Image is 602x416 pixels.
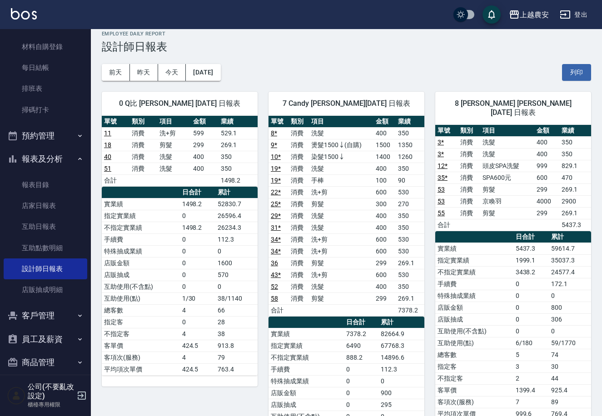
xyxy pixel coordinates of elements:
[534,207,559,219] td: 299
[269,304,289,316] td: 合計
[289,222,308,233] td: 消費
[396,304,424,316] td: 7378.2
[559,207,591,219] td: 269.1
[480,160,534,172] td: 頭皮SPA洗髮
[446,99,580,117] span: 8 [PERSON_NAME] [PERSON_NAME] [DATE] 日報表
[513,337,549,349] td: 6/180
[556,6,591,23] button: 登出
[129,116,157,128] th: 類別
[396,281,424,292] td: 350
[344,375,378,387] td: 0
[289,151,308,163] td: 消費
[458,148,481,160] td: 消費
[309,139,373,151] td: 燙髮1500↓(自購)
[4,147,87,171] button: 報表及分析
[480,148,534,160] td: 洗髮
[378,399,424,411] td: 295
[435,290,513,302] td: 特殊抽成業績
[28,401,74,409] p: 櫃檯專用權限
[289,186,308,198] td: 消費
[549,396,591,408] td: 89
[396,139,424,151] td: 1350
[269,352,344,363] td: 不指定實業績
[186,64,220,81] button: [DATE]
[435,302,513,313] td: 店販金額
[180,316,215,328] td: 0
[373,186,396,198] td: 600
[435,219,458,231] td: 合計
[378,352,424,363] td: 14896.6
[378,328,424,340] td: 82664.9
[289,210,308,222] td: 消費
[373,151,396,163] td: 1400
[215,292,258,304] td: 38/1140
[435,349,513,361] td: 總客數
[4,258,87,279] a: 設計師日報表
[309,233,373,245] td: 洗+剪
[549,290,591,302] td: 0
[309,116,373,128] th: 項目
[28,382,74,401] h5: 公司(不要亂改設定)
[559,160,591,172] td: 829.1
[102,31,591,37] h2: Employee Daily Report
[289,163,308,174] td: 消費
[344,399,378,411] td: 0
[180,210,215,222] td: 0
[215,198,258,210] td: 52830.7
[559,125,591,137] th: 業績
[534,183,559,195] td: 299
[458,195,481,207] td: 消費
[4,216,87,237] a: 互助日報表
[102,187,258,376] table: a dense table
[269,116,424,317] table: a dense table
[480,183,534,195] td: 剪髮
[104,165,111,172] a: 51
[483,5,501,24] button: save
[4,351,87,374] button: 商品管理
[309,292,373,304] td: 剪髮
[102,363,180,375] td: 平均項次單價
[559,172,591,183] td: 470
[559,148,591,160] td: 350
[378,375,424,387] td: 0
[4,36,87,57] a: 材料自購登錄
[129,139,157,151] td: 消費
[505,5,552,24] button: 上越農安
[396,174,424,186] td: 90
[513,278,549,290] td: 0
[129,127,157,139] td: 消費
[219,139,258,151] td: 269.1
[102,198,180,210] td: 實業績
[271,259,278,267] a: 36
[215,233,258,245] td: 112.3
[435,337,513,349] td: 互助使用(點)
[289,281,308,292] td: 消費
[104,141,111,149] a: 18
[549,231,591,243] th: 累計
[513,290,549,302] td: 0
[180,187,215,198] th: 日合計
[513,313,549,325] td: 0
[129,151,157,163] td: 消費
[4,304,87,327] button: 客戶管理
[534,160,559,172] td: 999
[11,8,37,20] img: Logo
[4,174,87,195] a: 報表目錄
[4,238,87,258] a: 互助點數明細
[458,172,481,183] td: 消費
[373,210,396,222] td: 400
[215,340,258,352] td: 913.8
[559,195,591,207] td: 2900
[559,183,591,195] td: 269.1
[269,363,344,375] td: 手續費
[191,139,219,151] td: 299
[271,295,278,302] a: 58
[102,210,180,222] td: 指定實業績
[180,304,215,316] td: 4
[534,136,559,148] td: 400
[102,257,180,269] td: 店販金額
[113,99,247,108] span: 0 Q比 [PERSON_NAME] [DATE] 日報表
[180,233,215,245] td: 0
[373,198,396,210] td: 300
[104,129,111,137] a: 11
